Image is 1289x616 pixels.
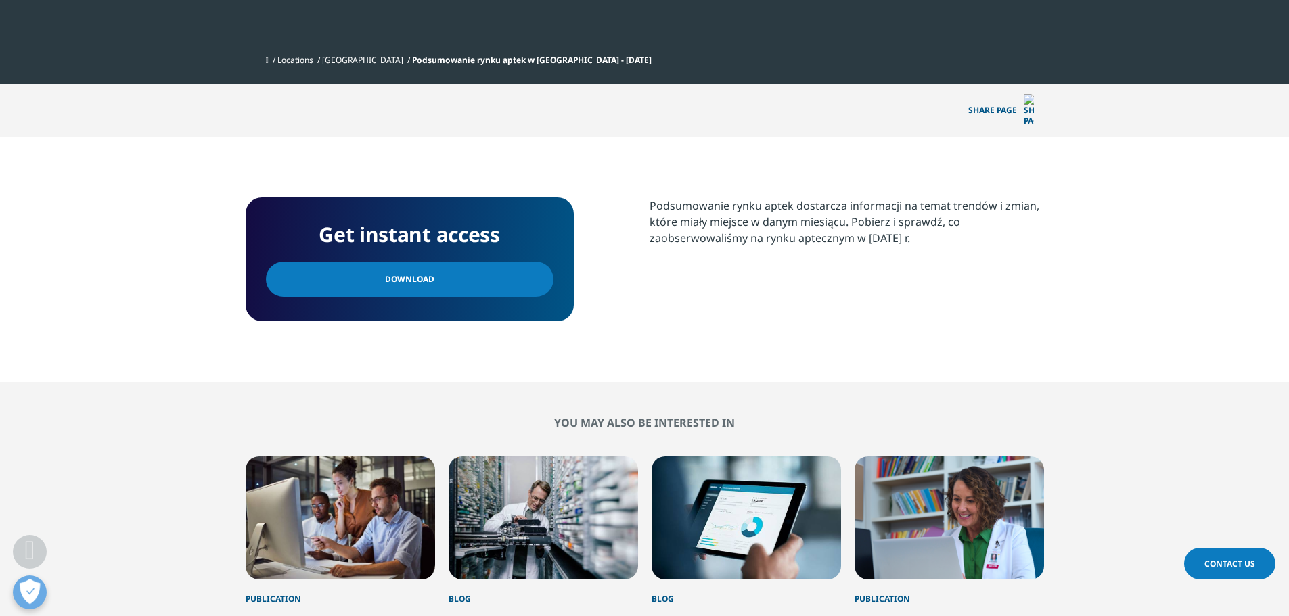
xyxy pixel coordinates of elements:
span: Contact Us [1204,558,1255,569]
div: Blog [652,579,841,605]
div: Podsumowanie rynku aptek dostarcza informacji na temat trendów i zmian, które miały miejsce w dan... [650,197,1044,246]
a: Contact Us [1184,548,1275,579]
a: [GEOGRAPHIC_DATA] [322,54,403,66]
h4: Get instant access [266,218,553,252]
button: Share PAGEShare PAGE [958,84,1044,137]
button: Otwórz Preferencje [13,575,47,609]
span: Download [385,272,434,287]
div: Blog [449,579,638,605]
a: Download [266,262,553,297]
span: Podsumowanie rynku aptek w [GEOGRAPHIC_DATA] - [DATE] [412,54,652,66]
p: Share PAGE [958,84,1044,137]
div: Publication [246,579,435,605]
a: Locations [277,54,313,66]
img: Share PAGE [1024,94,1034,126]
div: Publication [855,579,1044,605]
h2: You may also be interested in [246,416,1044,429]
